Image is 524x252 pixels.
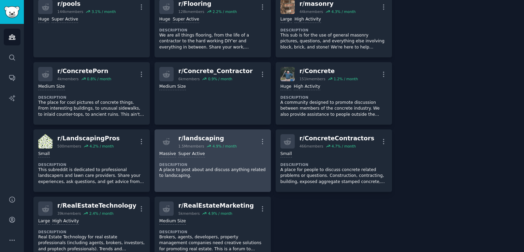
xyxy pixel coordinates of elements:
div: 2.2 % / month [213,9,237,14]
div: 128k members [178,9,204,14]
div: 4.9 % / month [208,211,232,216]
div: r/ RealEstateTechnology [57,201,136,210]
div: Super Active [52,16,78,23]
div: Small [280,151,292,157]
div: r/ RealEstateMarketing [178,201,254,210]
div: 3.1 % / month [91,9,116,14]
div: 0.9 % / month [208,76,232,81]
a: r/ConcretePorn4kmembers0.8% / monthMedium SizeDescriptionThe place for cool pictures of concrete ... [33,62,150,125]
div: 144k members [57,9,83,14]
div: 0.8 % / month [87,76,111,81]
p: A place to post about and discuss anything related to landscaping. [159,167,266,179]
img: GummySearch logo [4,6,20,18]
div: 1.2 % / month [334,76,358,81]
div: r/ LandscapingPros [57,134,120,143]
div: 151k members [300,76,325,81]
p: A place for people to discuss concrete related problems or questions. Construction, contracting, ... [280,167,387,185]
div: Huge [38,16,49,23]
div: Massive [159,151,176,157]
div: Medium Size [38,84,65,90]
dt: Description [280,28,387,32]
div: 4.7 % / month [332,144,356,149]
div: 4.2 % / month [89,144,114,149]
a: r/landscaping1.5Mmembers4.9% / monthMassiveSuper ActiveDescriptionA place to post about and discu... [155,129,271,192]
div: r/ Concrete_Contractor [178,67,253,75]
p: We are all things flooring, from the life of a contractor to the hard working DIY'er and everythi... [159,32,266,51]
a: Concreter/Concrete151kmembers1.2% / monthHugeHigh ActivityDescriptionA community designed to prom... [276,62,392,125]
div: 1.5M members [178,144,204,149]
div: 39k members [57,211,81,216]
img: Concrete [280,67,295,81]
dt: Description [159,28,266,32]
div: Huge [280,84,291,90]
div: 466 members [300,144,323,149]
dt: Description [38,229,145,234]
div: r/ ConcreteContractors [300,134,374,143]
dt: Description [280,95,387,100]
dt: Description [38,162,145,167]
div: High Activity [52,218,79,225]
div: Super Active [173,16,199,23]
a: r/ConcreteContractors466members4.7% / monthSmallDescriptionA place for people to discuss concrete... [276,129,392,192]
div: Large [38,218,50,225]
p: A community designed to promote discussion between members of the concrete industry. We also prov... [280,100,387,118]
div: 44k members [300,9,323,14]
dt: Description [38,95,145,100]
div: 4.9 % / month [213,144,237,149]
div: 2.4 % / month [89,211,114,216]
div: Super Active [178,151,205,157]
a: r/Concrete_Contractor6kmembers0.9% / monthMedium Size [155,62,271,125]
div: r/ landscaping [178,134,237,143]
div: 6k members [178,76,200,81]
div: 500 members [57,144,81,149]
dt: Description [159,229,266,234]
div: 5k members [178,211,200,216]
div: Small [38,151,50,157]
div: 4.3 % / month [331,9,355,14]
div: 4k members [57,76,79,81]
div: High Activity [294,84,320,90]
div: r/ ConcretePorn [57,67,111,75]
dt: Description [280,162,387,167]
div: Large [280,16,292,23]
div: Huge [159,16,170,23]
div: r/ Concrete [300,67,358,75]
div: High Activity [294,16,321,23]
p: The place for cool pictures of concrete things. From interesting buildings, to unusual sidewalks,... [38,100,145,118]
div: Medium Size [159,218,186,225]
a: LandscapingProsr/LandscapingPros500members4.2% / monthSmallDescriptionThis subreddit is dedicated... [33,129,150,192]
p: This sub is for the use of general masonry pictures, questions, and everything else involving blo... [280,32,387,51]
p: This subreddit is dedicated to professional landscapers and lawn care providers. Share your exper... [38,167,145,185]
img: LandscapingPros [38,134,53,149]
div: Medium Size [159,84,186,90]
dt: Description [159,162,266,167]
